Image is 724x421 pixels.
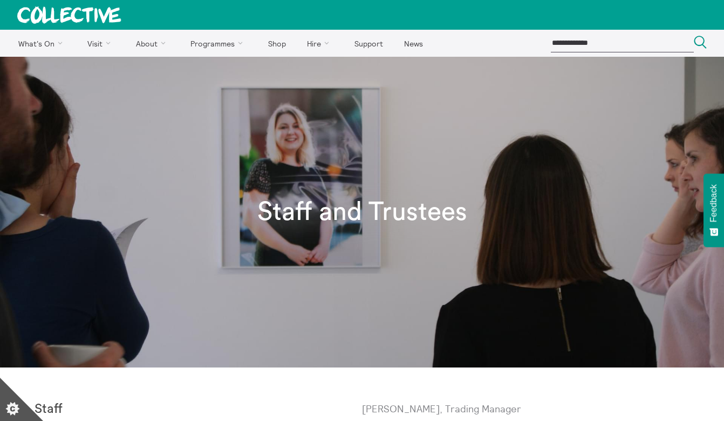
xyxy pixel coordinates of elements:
[78,30,125,57] a: Visit
[126,30,179,57] a: About
[9,30,76,57] a: What's On
[298,30,343,57] a: Hire
[35,403,63,416] strong: Staff
[258,30,295,57] a: Shop
[181,30,257,57] a: Programmes
[345,30,392,57] a: Support
[703,173,724,247] button: Feedback - Show survey
[362,402,689,416] p: [PERSON_NAME], Trading Manager
[394,30,432,57] a: News
[709,184,719,222] span: Feedback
